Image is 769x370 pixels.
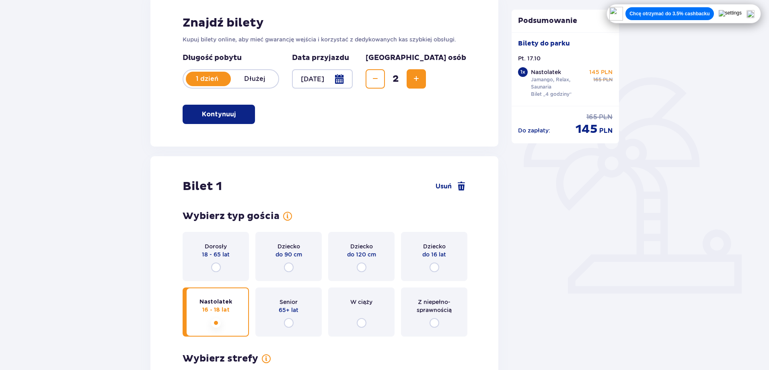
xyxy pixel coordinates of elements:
[593,76,601,83] p: 165
[531,68,561,76] p: Nastolatek
[407,69,426,89] button: Increase
[350,242,373,250] p: Dziecko
[279,306,298,314] p: 65+ lat
[276,250,302,258] p: do 90 cm
[231,74,278,83] p: Dłużej
[576,122,598,137] p: 145
[518,54,541,62] p: Pt. 17.10
[436,182,452,191] span: Usuń
[202,110,236,119] p: Kontynuuj
[183,74,231,83] p: 1 dzień
[603,76,613,83] p: PLN
[205,242,227,250] p: Dorosły
[599,113,613,122] p: PLN
[183,35,466,43] p: Kupuj bilety online, aby mieć gwarancję wejścia i korzystać z dedykowanych kas szybkiej obsługi.
[518,67,528,77] div: 1 x
[278,242,300,250] p: Dziecko
[183,353,258,365] p: Wybierz strefy
[292,53,349,63] p: Data przyjazdu
[347,250,376,258] p: do 120 cm
[183,15,466,31] h2: Znajdź bilety
[366,53,466,63] p: [GEOGRAPHIC_DATA] osób
[423,242,446,250] p: Dziecko
[586,113,597,122] p: 165
[518,39,570,48] p: Bilety do parku
[531,76,586,91] p: Jamango, Relax, Saunaria
[589,68,613,76] p: 145 PLN
[183,53,279,63] p: Długość pobytu
[518,126,550,134] p: Do zapłaty :
[599,126,613,135] p: PLN
[512,16,619,26] p: Podsumowanie
[436,182,466,191] a: Usuń
[422,250,446,258] p: do 16 lat
[280,298,298,306] p: Senior
[183,179,222,194] p: Bilet 1
[366,69,385,89] button: Decrease
[183,210,280,222] p: Wybierz typ gościa
[183,105,255,124] button: Kontynuuj
[408,298,460,314] p: Z niepełno­sprawnością
[199,298,232,306] p: Nastolatek
[531,91,572,98] p: Bilet „4 godziny”
[350,298,372,306] p: W ciąży
[202,250,230,258] p: 18 - 65 lat
[387,73,405,85] span: 2
[202,306,230,314] p: 16 - 18 lat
